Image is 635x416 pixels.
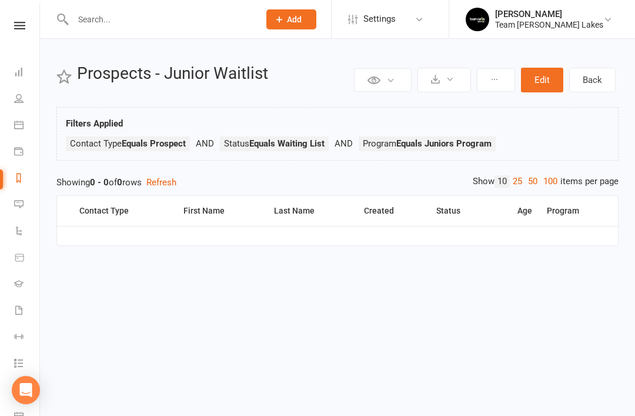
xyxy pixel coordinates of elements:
span: Contact Type [70,138,186,149]
strong: 0 - 0 [90,177,109,188]
h2: Prospects - Junior Waitlist [77,65,351,83]
strong: Equals Waiting List [249,138,325,149]
a: Back [569,68,616,92]
a: People [14,86,41,113]
span: Settings [363,6,396,32]
strong: Filters Applied [66,118,123,129]
div: Contact Type [79,207,169,215]
span: Program [363,138,492,149]
a: Dashboard [14,60,41,86]
div: Show items per page [473,175,619,188]
div: Showing of rows [56,175,619,189]
a: 50 [525,175,540,188]
a: Reports [14,166,41,192]
div: [PERSON_NAME] [495,9,603,19]
strong: 0 [117,177,122,188]
a: 25 [510,175,525,188]
a: 100 [540,175,560,188]
a: Payments [14,139,41,166]
a: 10 [494,175,510,188]
button: Refresh [146,175,176,189]
span: Status [224,138,325,149]
div: Team [PERSON_NAME] Lakes [495,19,603,30]
div: First Name [183,207,259,215]
strong: Equals Juniors Program [396,138,492,149]
div: Program [547,207,609,215]
strong: Equals Prospect [122,138,186,149]
button: Edit [521,68,563,92]
div: Age [499,207,532,215]
img: thumb_image1603260965.png [466,8,489,31]
span: Add [287,15,302,24]
button: Add [266,9,316,29]
input: Search... [69,11,251,28]
a: Calendar [14,113,41,139]
div: Status [436,207,484,215]
a: Product Sales [14,245,41,272]
div: Last Name [274,207,349,215]
div: Open Intercom Messenger [12,376,40,404]
div: Created [364,207,422,215]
